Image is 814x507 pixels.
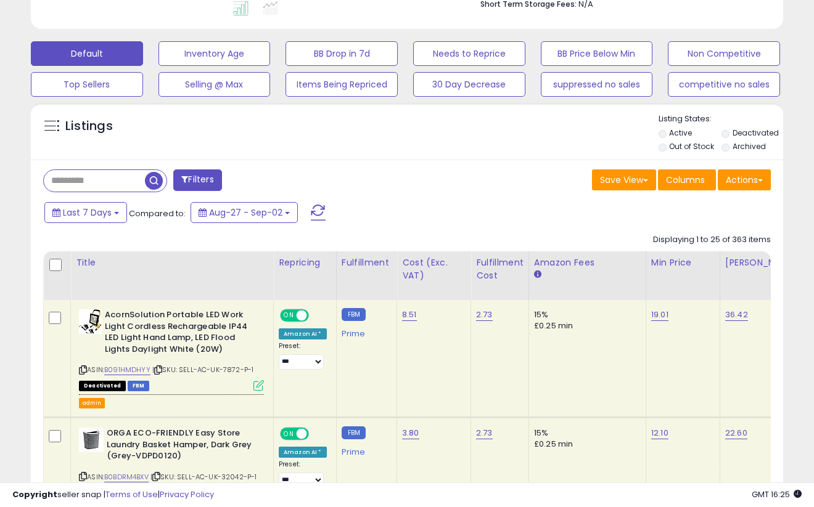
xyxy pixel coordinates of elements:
[128,381,150,391] span: FBM
[160,489,214,500] a: Privacy Policy
[733,128,779,138] label: Deactivated
[402,427,419,439] a: 3.80
[65,118,113,135] h5: Listings
[669,128,692,138] label: Active
[279,447,327,458] div: Amazon AI *
[342,442,387,457] div: Prime
[63,206,112,219] span: Last 7 Days
[668,72,780,97] button: competitive no sales
[12,489,57,500] strong: Copyright
[653,234,771,246] div: Displaying 1 to 25 of 363 items
[651,427,668,439] a: 12.10
[666,174,705,186] span: Columns
[658,169,716,190] button: Columns
[286,41,398,66] button: BB Drop in 7d
[534,320,636,331] div: £0.25 min
[592,169,656,190] button: Save View
[733,141,766,152] label: Archived
[342,256,392,269] div: Fulfillment
[104,365,150,375] a: B091HMDHYY
[279,256,331,269] div: Repricing
[402,309,417,321] a: 8.51
[413,41,525,66] button: Needs to Reprice
[279,328,327,339] div: Amazon AI *
[342,324,387,339] div: Prime
[44,202,127,223] button: Last 7 Days
[541,72,653,97] button: suppressed no sales
[158,41,271,66] button: Inventory Age
[79,398,105,408] button: admin
[152,365,253,375] span: | SKU: SELL-AC-UK-7872-P-1
[669,141,714,152] label: Out of Stock
[342,308,366,321] small: FBM
[534,428,636,439] div: 15%
[413,72,525,97] button: 30 Day Decrease
[173,169,221,191] button: Filters
[158,72,271,97] button: Selling @ Max
[105,489,158,500] a: Terms of Use
[79,428,104,452] img: 41GSrbnUIuL._SL40_.jpg
[752,489,802,500] span: 2025-09-10 16:25 GMT
[12,489,214,501] div: seller snap | |
[541,41,653,66] button: BB Price Below Min
[281,429,297,439] span: ON
[79,381,126,391] span: All listings that are unavailable for purchase on Amazon for any reason other than out-of-stock
[79,309,102,334] img: 41UAL1wQ2ML._SL40_.jpg
[668,41,780,66] button: Non Competitive
[31,41,143,66] button: Default
[307,429,327,439] span: OFF
[286,72,398,97] button: Items Being Repriced
[31,72,143,97] button: Top Sellers
[129,208,186,219] span: Compared to:
[534,309,636,320] div: 15%
[725,427,747,439] a: 22.60
[725,256,799,269] div: [PERSON_NAME]
[402,256,466,282] div: Cost (Exc. VAT)
[718,169,771,190] button: Actions
[534,269,541,280] small: Amazon Fees.
[281,310,297,321] span: ON
[279,460,327,488] div: Preset:
[79,309,264,389] div: ASIN:
[476,309,493,321] a: 2.73
[534,256,641,269] div: Amazon Fees
[76,256,268,269] div: Title
[534,439,636,450] div: £0.25 min
[651,256,715,269] div: Min Price
[307,310,327,321] span: OFF
[279,342,327,370] div: Preset:
[725,309,748,321] a: 36.42
[651,309,668,321] a: 19.01
[191,202,298,223] button: Aug-27 - Sep-02
[476,256,524,282] div: Fulfillment Cost
[105,309,255,358] b: AcornSolution Portable LED Work Light Cordless Rechargeable IP44 LED Light Hand Lamp, LED Flood L...
[476,427,493,439] a: 2.73
[107,428,257,465] b: ORGA ECO-FRIENDLY Easy Store Laundry Basket Hamper, Dark Grey (Grey-VDPD0120)
[209,206,282,219] span: Aug-27 - Sep-02
[659,113,784,125] p: Listing States:
[342,426,366,439] small: FBM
